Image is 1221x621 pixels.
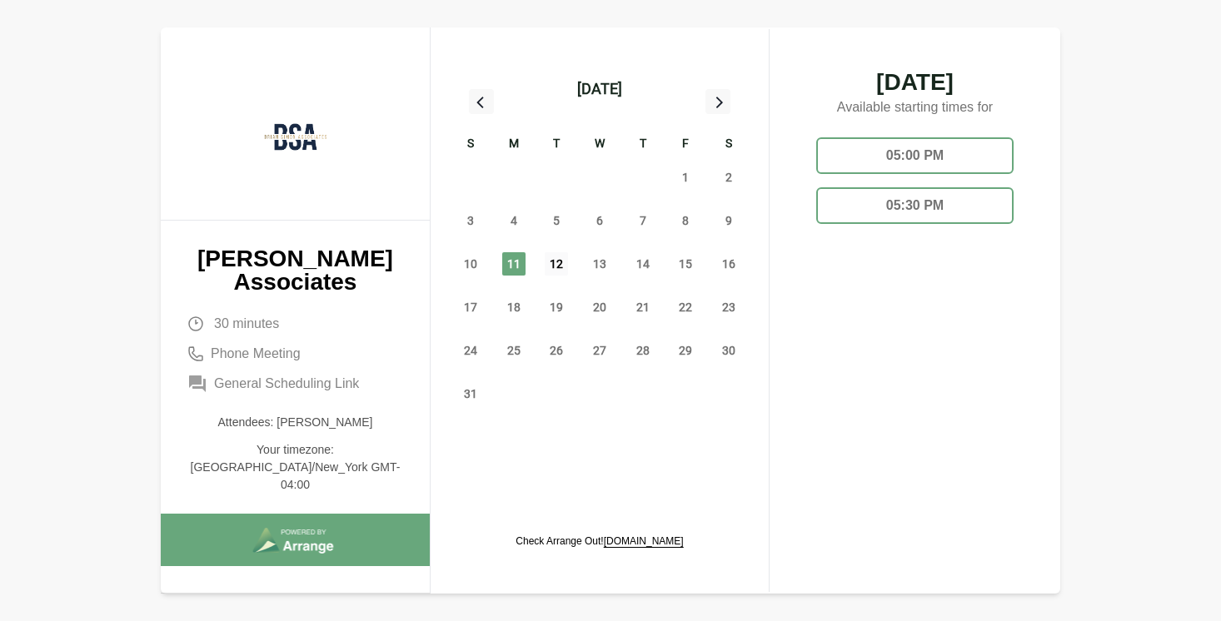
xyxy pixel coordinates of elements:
span: Sunday, August 17, 2025 [459,296,482,319]
div: 05:00 PM [816,137,1014,174]
span: Monday, August 25, 2025 [502,339,526,362]
span: 30 minutes [214,314,279,334]
span: Friday, August 29, 2025 [674,339,697,362]
div: S [449,134,492,156]
span: Thursday, August 14, 2025 [631,252,655,276]
span: Saturday, August 9, 2025 [717,209,740,232]
span: Friday, August 8, 2025 [674,209,697,232]
span: Friday, August 22, 2025 [674,296,697,319]
span: Wednesday, August 13, 2025 [588,252,611,276]
span: Friday, August 15, 2025 [674,252,697,276]
div: T [535,134,578,156]
span: Wednesday, August 6, 2025 [588,209,611,232]
div: S [707,134,750,156]
span: Saturday, August 23, 2025 [717,296,740,319]
span: Thursday, August 7, 2025 [631,209,655,232]
span: General Scheduling Link [214,374,359,394]
a: [DOMAIN_NAME] [604,535,684,547]
span: Tuesday, August 26, 2025 [545,339,568,362]
p: [PERSON_NAME] Associates [187,247,403,294]
span: Thursday, August 21, 2025 [631,296,655,319]
span: Sunday, August 31, 2025 [459,382,482,405]
span: Saturday, August 2, 2025 [717,166,740,189]
div: [DATE] [577,77,622,101]
div: F [665,134,708,156]
p: Attendees: [PERSON_NAME] [187,414,403,431]
div: M [492,134,536,156]
span: Wednesday, August 20, 2025 [588,296,611,319]
p: Check Arrange Out! [516,534,683,548]
span: Monday, August 4, 2025 [502,209,526,232]
div: 05:30 PM [816,187,1014,224]
span: Saturday, August 30, 2025 [717,339,740,362]
div: T [621,134,665,156]
span: Tuesday, August 5, 2025 [545,209,568,232]
span: Phone Meeting [211,344,301,364]
span: Sunday, August 10, 2025 [459,252,482,276]
span: Sunday, August 3, 2025 [459,209,482,232]
span: Sunday, August 24, 2025 [459,339,482,362]
p: Your timezone: [GEOGRAPHIC_DATA]/New_York GMT-04:00 [187,441,403,494]
span: [DATE] [803,71,1027,94]
p: Available starting times for [803,94,1027,124]
span: Thursday, August 28, 2025 [631,339,655,362]
span: Wednesday, August 27, 2025 [588,339,611,362]
div: W [578,134,621,156]
span: Friday, August 1, 2025 [674,166,697,189]
span: Monday, August 11, 2025 [502,252,526,276]
span: Tuesday, August 19, 2025 [545,296,568,319]
span: Monday, August 18, 2025 [502,296,526,319]
span: Tuesday, August 12, 2025 [545,252,568,276]
span: Saturday, August 16, 2025 [717,252,740,276]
